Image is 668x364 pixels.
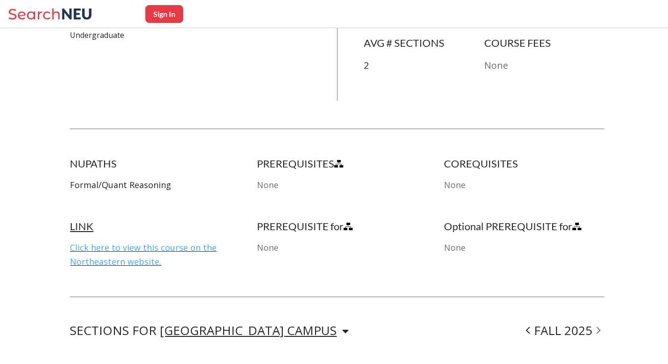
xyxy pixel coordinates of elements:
[70,325,349,336] div: SECTIONS FOR
[70,30,310,41] p: Undergraduate
[257,220,417,233] h4: PREREQUISITE for
[444,157,604,170] h4: COREQUISITES
[444,242,465,253] span: None
[70,157,230,170] h4: NUPATHS
[145,5,183,23] button: Sign In
[522,325,604,336] div: FALL 2025
[257,242,278,253] span: None
[444,220,604,233] h4: Optional PREREQUISITE for
[70,242,217,267] a: Click here to view this course on the Northeastern website.
[160,325,337,335] div: [GEOGRAPHIC_DATA] CAMPUS
[257,179,278,190] span: None
[70,178,230,192] p: Formal/Quant Reasoning
[257,157,417,170] h4: PREREQUISITES
[364,36,484,50] h4: AVG # SECTIONS
[364,59,484,73] p: 2
[70,220,230,233] h4: LINK
[484,36,605,50] h4: COURSE FEES
[444,179,465,190] span: None
[484,59,605,73] p: None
